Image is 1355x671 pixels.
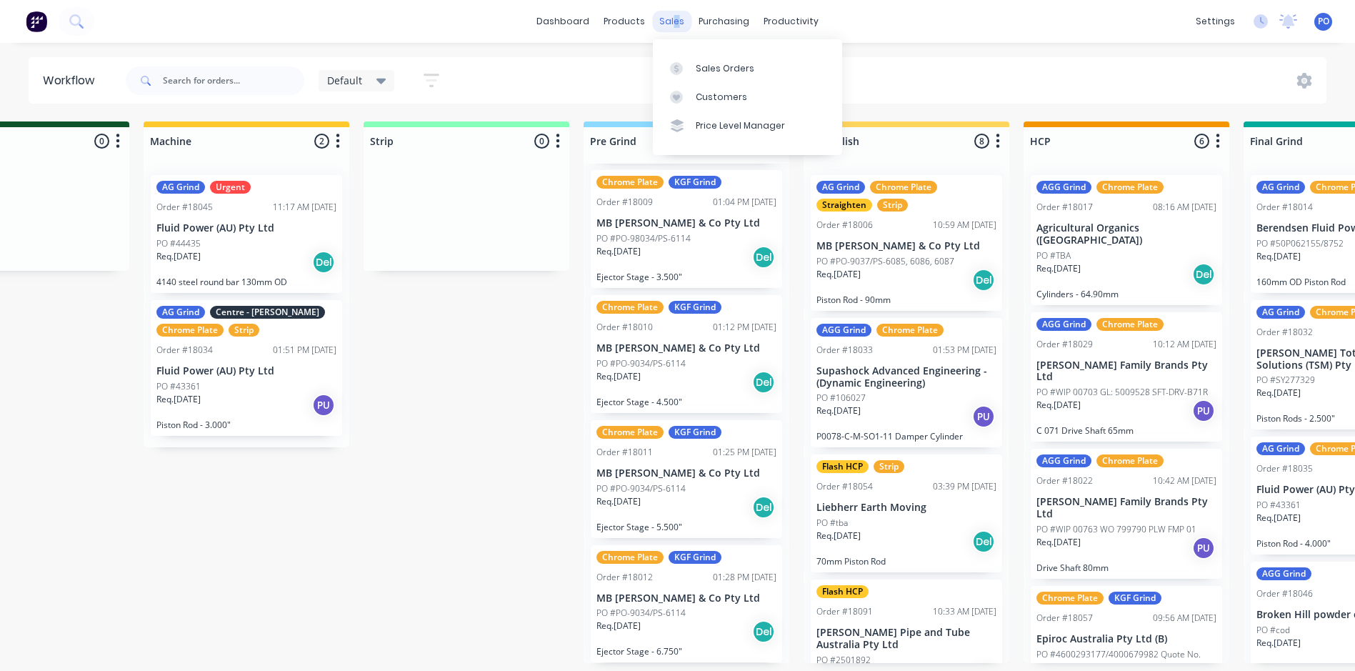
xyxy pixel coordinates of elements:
[1036,201,1093,214] div: Order #18017
[1036,289,1216,299] p: Cylinders - 64.90mm
[1256,624,1290,637] p: PO #cod
[653,54,842,82] a: Sales Orders
[816,294,996,305] p: Piston Rod - 90mm
[669,551,721,564] div: KGF Grind
[1192,263,1215,286] div: Del
[312,394,335,417] div: PU
[156,324,224,337] div: Chrome Plate
[596,301,664,314] div: Chrome Plate
[1036,318,1091,331] div: AGG Grind
[1031,312,1222,442] div: AGG GrindChrome PlateOrder #1802910:12 AM [DATE][PERSON_NAME] Family Brands Pty LtdPO #WIP 00703 ...
[1036,262,1081,275] p: Req. [DATE]
[1096,318,1164,331] div: Chrome Plate
[691,11,756,32] div: purchasing
[816,530,861,542] p: Req. [DATE]
[816,654,871,667] p: PO #2501892
[816,240,996,252] p: MB [PERSON_NAME] & Co Pty Ltd
[273,344,336,357] div: 01:51 PM [DATE]
[596,321,653,334] div: Order #18010
[1256,637,1301,650] p: Req. [DATE]
[596,342,776,354] p: MB [PERSON_NAME] & Co Pty Ltd
[1036,536,1081,549] p: Req. [DATE]
[1256,201,1313,214] div: Order #18014
[1096,181,1164,194] div: Chrome Plate
[1036,562,1216,573] p: Drive Shaft 80mm
[156,380,201,393] p: PO #43361
[596,551,664,564] div: Chrome Plate
[1096,454,1164,467] div: Chrome Plate
[1256,250,1301,263] p: Req. [DATE]
[312,251,335,274] div: Del
[1318,15,1329,28] span: PO
[156,222,336,234] p: Fluid Power (AU) Pty Ltd
[1036,496,1216,520] p: [PERSON_NAME] Family Brands Pty Ltd
[163,66,304,95] input: Search for orders...
[1256,374,1315,387] p: PO #SY277329
[816,431,996,442] p: P0078-C-M-SO1-11 Damper Cylinder
[972,530,995,553] div: Del
[816,556,996,567] p: 70mm Piston Rod
[596,426,664,439] div: Chrome Plate
[696,91,747,104] div: Customers
[653,111,842,140] a: Price Level Manager
[972,405,995,428] div: PU
[596,196,653,209] div: Order #18009
[1036,454,1091,467] div: AGG Grind
[811,175,1002,311] div: AG GrindChrome PlateStraightenStripOrder #1800610:59 AM [DATE]MB [PERSON_NAME] & Co Pty LtdPO #PO...
[26,11,47,32] img: Factory
[752,620,775,643] div: Del
[591,295,782,413] div: Chrome PlateKGF GrindOrder #1801001:12 PM [DATE]MB [PERSON_NAME] & Co Pty LtdPO #PO-9034/PS-6114R...
[1256,181,1305,194] div: AG Grind
[1036,425,1216,436] p: C 071 Drive Shaft 65mm
[327,73,362,88] span: Default
[1031,175,1222,305] div: AGG GrindChrome PlateOrder #1801708:16 AM [DATE]Agricultural Organics ([GEOGRAPHIC_DATA])PO #TBAR...
[210,306,325,319] div: Centre - [PERSON_NAME]
[1036,359,1216,384] p: [PERSON_NAME] Family Brands Pty Ltd
[1256,237,1344,250] p: PO #50P062155/8752
[596,482,686,495] p: PO #PO-9034/PS-6114
[1036,523,1196,536] p: PO #WIP 00763 WO 799790 PLW FMP 01
[596,397,776,407] p: Ejector Stage - 4.500"
[591,545,782,663] div: Chrome PlateKGF GrindOrder #1801201:28 PM [DATE]MB [PERSON_NAME] & Co Pty LtdPO #PO-9034/PS-6114R...
[713,321,776,334] div: 01:12 PM [DATE]
[669,301,721,314] div: KGF Grind
[229,324,259,337] div: Strip
[652,11,691,32] div: sales
[816,392,866,404] p: PO #106027
[1256,387,1301,399] p: Req. [DATE]
[529,11,596,32] a: dashboard
[596,217,776,229] p: MB [PERSON_NAME] & Co Pty Ltd
[596,467,776,479] p: MB [PERSON_NAME] & Co Pty Ltd
[816,585,869,598] div: Flash HCP
[596,232,691,245] p: PO #PO-98034/PS-6114
[811,318,1002,448] div: AGG GrindChrome PlateOrder #1803301:53 PM [DATE]Supashock Advanced Engineering - (Dynamic Enginee...
[1036,249,1071,262] p: PO #TBA
[596,571,653,584] div: Order #18012
[1036,338,1093,351] div: Order #18029
[1153,201,1216,214] div: 08:16 AM [DATE]
[816,324,871,337] div: AGG Grind
[696,119,785,132] div: Price Level Manager
[156,306,205,319] div: AG Grind
[816,517,848,530] p: PO #tba
[151,300,342,436] div: AG GrindCentre - [PERSON_NAME]Chrome PlateStripOrder #1803401:51 PM [DATE]Fluid Power (AU) Pty Lt...
[756,11,826,32] div: productivity
[596,646,776,657] p: Ejector Stage - 6.750"
[1256,512,1301,525] p: Req. [DATE]
[1036,399,1081,412] p: Req. [DATE]
[596,446,653,459] div: Order #18011
[933,219,996,232] div: 10:59 AM [DATE]
[1153,612,1216,625] div: 09:56 AM [DATE]
[876,324,944,337] div: Chrome Plate
[1192,399,1215,422] div: PU
[816,268,861,281] p: Req. [DATE]
[1256,587,1313,600] div: Order #18046
[1036,474,1093,487] div: Order #18022
[273,201,336,214] div: 11:17 AM [DATE]
[1036,181,1091,194] div: AGG Grind
[1153,338,1216,351] div: 10:12 AM [DATE]
[816,365,996,389] p: Supashock Advanced Engineering - (Dynamic Engineering)
[1256,442,1305,455] div: AG Grind
[933,605,996,618] div: 10:33 AM [DATE]
[156,419,336,430] p: Piston Rod - 3.000"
